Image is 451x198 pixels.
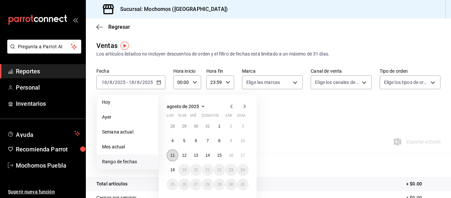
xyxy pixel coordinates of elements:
span: Recomienda Parrot [16,145,80,154]
button: 18 de agosto de 2025 [167,164,178,176]
abbr: 30 de julio de 2025 [194,124,198,129]
button: 3 de agosto de 2025 [237,120,249,132]
h3: Sucursal: Mochomos ([GEOGRAPHIC_DATA]) [115,5,228,13]
span: / [113,80,115,85]
button: 29 de julio de 2025 [178,120,190,132]
abbr: 12 de agosto de 2025 [182,153,186,158]
span: Elige los tipos de orden [384,79,428,86]
button: 23 de agosto de 2025 [225,164,237,176]
label: Tipo de orden [380,69,440,73]
span: Inventarios [16,99,80,108]
abbr: jueves [202,113,241,120]
button: 30 de julio de 2025 [190,120,202,132]
p: Total artículos [96,180,127,187]
span: Rango de fechas [102,158,153,165]
abbr: 1 de agosto de 2025 [218,124,221,129]
span: / [107,80,109,85]
abbr: 8 de agosto de 2025 [218,139,221,143]
div: Ventas [96,41,118,51]
abbr: domingo [237,113,245,120]
label: Hora fin [206,69,234,73]
label: Canal de venta [311,69,371,73]
abbr: lunes [167,113,174,120]
abbr: 13 de agosto de 2025 [194,153,198,158]
abbr: 21 de agosto de 2025 [205,168,210,172]
input: -- [109,80,113,85]
span: Mochomos Puebla [16,161,80,170]
button: 30 de agosto de 2025 [225,178,237,190]
button: 5 de agosto de 2025 [178,135,190,147]
span: - [126,80,128,85]
button: 26 de agosto de 2025 [178,178,190,190]
abbr: viernes [214,113,219,120]
input: -- [128,80,134,85]
button: 13 de agosto de 2025 [190,149,202,161]
span: Pregunta a Parrot AI [18,43,71,50]
button: 2 de agosto de 2025 [225,120,237,132]
button: 9 de agosto de 2025 [225,135,237,147]
abbr: 20 de agosto de 2025 [194,168,198,172]
button: 20 de agosto de 2025 [190,164,202,176]
button: 28 de julio de 2025 [167,120,178,132]
abbr: 19 de agosto de 2025 [182,168,186,172]
span: Ayuda [16,130,72,138]
button: Pregunta a Parrot AI [7,40,81,54]
span: / [140,80,142,85]
button: 7 de agosto de 2025 [202,135,213,147]
button: 19 de agosto de 2025 [178,164,190,176]
span: Mes actual [102,143,153,150]
label: Hora inicio [173,69,201,73]
span: Sugerir nueva función [8,188,80,195]
abbr: 26 de agosto de 2025 [182,182,186,187]
button: 6 de agosto de 2025 [190,135,202,147]
abbr: martes [178,113,186,120]
span: agosto de 2025 [167,104,199,109]
abbr: 27 de agosto de 2025 [194,182,198,187]
abbr: sábado [225,113,232,120]
span: Regresar [108,24,130,30]
abbr: 22 de agosto de 2025 [217,168,222,172]
button: 22 de agosto de 2025 [214,164,225,176]
span: Reportes [16,67,80,76]
abbr: 14 de agosto de 2025 [205,153,210,158]
button: 28 de agosto de 2025 [202,178,213,190]
button: open_drawer_menu [73,17,78,22]
button: 4 de agosto de 2025 [167,135,178,147]
button: 12 de agosto de 2025 [178,149,190,161]
abbr: 4 de agosto de 2025 [171,139,174,143]
span: Elige los canales de venta [315,79,359,86]
label: Fecha [96,69,165,73]
abbr: 30 de agosto de 2025 [229,182,233,187]
p: + $0.00 [406,180,440,187]
abbr: 28 de agosto de 2025 [205,182,210,187]
button: 11 de agosto de 2025 [167,149,178,161]
abbr: miércoles [190,113,196,120]
abbr: 7 de agosto de 2025 [207,139,209,143]
div: Los artículos listados no incluyen descuentos de orden y el filtro de fechas está limitado a un m... [96,51,440,58]
span: Ayer [102,114,153,121]
button: 14 de agosto de 2025 [202,149,213,161]
img: Tooltip marker [121,42,129,50]
abbr: 17 de agosto de 2025 [241,153,245,158]
button: 31 de julio de 2025 [202,120,213,132]
span: Personal [16,83,80,92]
button: 16 de agosto de 2025 [225,149,237,161]
abbr: 6 de agosto de 2025 [195,139,197,143]
abbr: 24 de agosto de 2025 [241,168,245,172]
span: / [134,80,136,85]
abbr: 28 de julio de 2025 [170,124,175,129]
button: 1 de agosto de 2025 [214,120,225,132]
button: 15 de agosto de 2025 [214,149,225,161]
button: 24 de agosto de 2025 [237,164,249,176]
button: 10 de agosto de 2025 [237,135,249,147]
button: 25 de agosto de 2025 [167,178,178,190]
abbr: 29 de agosto de 2025 [217,182,222,187]
abbr: 2 de agosto de 2025 [230,124,232,129]
input: ---- [115,80,126,85]
input: ---- [142,80,153,85]
abbr: 31 de julio de 2025 [205,124,210,129]
span: Elige las marcas [246,79,280,86]
abbr: 10 de agosto de 2025 [241,139,245,143]
label: Marca [242,69,303,73]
